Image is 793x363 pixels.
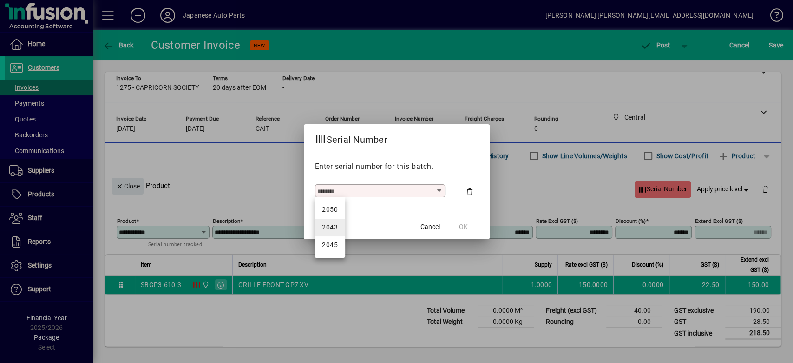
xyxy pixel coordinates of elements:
div: 2043 [322,222,338,232]
p: Enter serial number for this batch. [315,161,478,172]
mat-option: 2050 [315,201,345,219]
h2: Serial Number [304,124,399,151]
button: Cancel [415,219,445,235]
div: 2050 [322,205,338,215]
mat-option: 2043 [315,219,345,236]
div: 2045 [322,240,338,250]
mat-option: 2045 [315,236,345,254]
span: Cancel [420,222,440,232]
